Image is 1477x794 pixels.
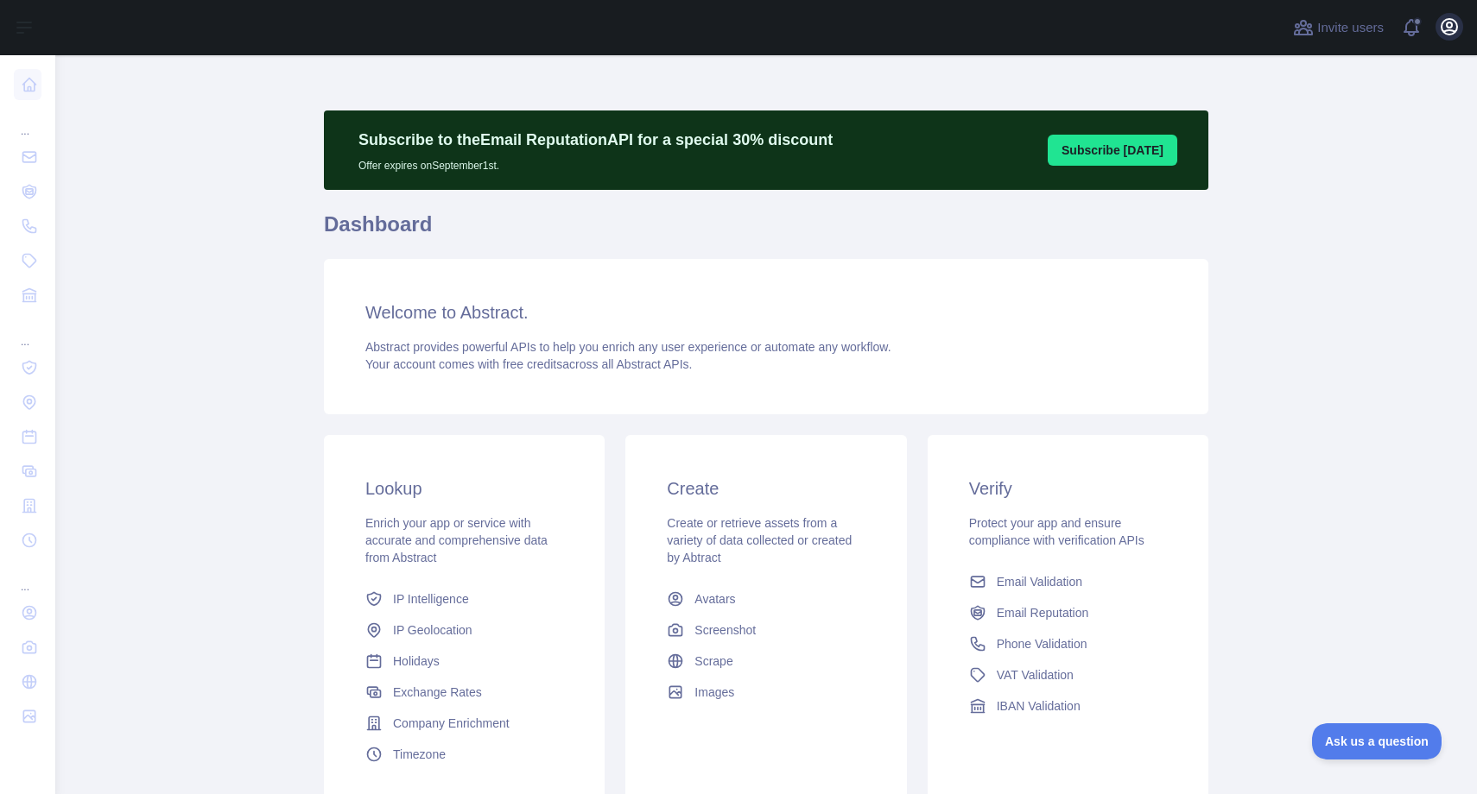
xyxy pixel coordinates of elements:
a: IP Geolocation [358,614,570,646]
span: Screenshot [694,621,756,639]
a: Images [660,677,872,708]
iframe: Toggle Customer Support [1312,723,1442,759]
p: Offer expires on September 1st. [358,152,833,173]
span: Scrape [694,652,732,670]
span: Enrich your app or service with accurate and comprehensive data from Abstract [365,516,548,564]
p: Subscribe to the Email Reputation API for a special 30 % discount [358,128,833,152]
a: Phone Validation [962,628,1174,659]
a: Company Enrichment [358,708,570,739]
span: Email Reputation [997,604,1089,621]
a: Email Reputation [962,597,1174,628]
span: Company Enrichment [393,715,510,732]
div: ... [14,104,41,138]
span: IBAN Validation [997,697,1081,715]
span: Phone Validation [997,635,1087,652]
span: Abstract provides powerful APIs to help you enrich any user experience or automate any workflow. [365,340,891,354]
span: Create or retrieve assets from a variety of data collected or created by Abtract [667,516,852,564]
span: Exchange Rates [393,684,482,701]
span: IP Intelligence [393,590,469,608]
div: ... [14,559,41,594]
h3: Welcome to Abstract. [365,300,1167,325]
a: Holidays [358,646,570,677]
a: IBAN Validation [962,690,1174,722]
a: Email Validation [962,566,1174,597]
a: Exchange Rates [358,677,570,708]
h3: Verify [969,476,1167,501]
a: Timezone [358,739,570,770]
span: VAT Validation [997,666,1074,684]
span: Timezone [393,746,446,763]
button: Subscribe [DATE] [1048,135,1177,166]
button: Invite users [1290,14,1387,41]
span: Protect your app and ensure compliance with verification APIs [969,516,1144,547]
a: Scrape [660,646,872,677]
a: VAT Validation [962,659,1174,690]
div: ... [14,314,41,349]
a: Screenshot [660,614,872,646]
h3: Create [667,476,865,501]
span: Your account comes with across all Abstract APIs. [365,357,692,371]
h1: Dashboard [324,211,1208,252]
span: Invite users [1317,18,1384,38]
span: Images [694,684,734,701]
span: free credits [503,357,562,371]
a: Avatars [660,583,872,614]
span: Holidays [393,652,440,670]
a: IP Intelligence [358,583,570,614]
h3: Lookup [365,476,563,501]
span: Email Validation [997,573,1082,590]
span: Avatars [694,590,735,608]
span: IP Geolocation [393,621,472,639]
